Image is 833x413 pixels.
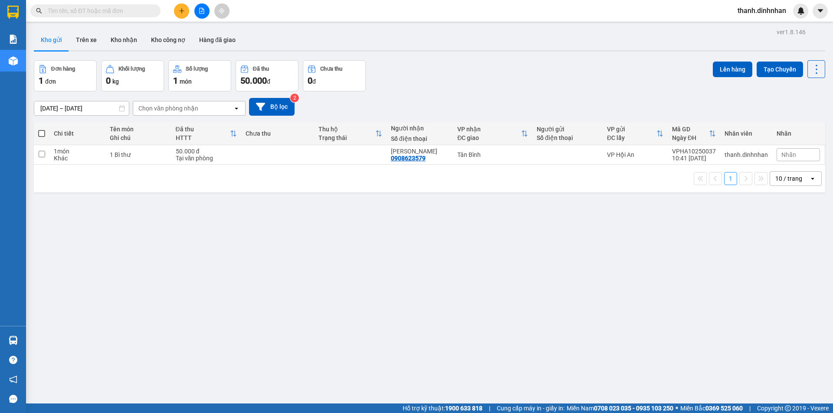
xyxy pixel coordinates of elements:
[106,75,111,86] span: 0
[607,151,663,158] div: VP Hội An
[214,3,230,19] button: aim
[725,130,768,137] div: Nhân viên
[219,8,225,14] span: aim
[781,151,796,158] span: Nhãn
[797,7,805,15] img: icon-new-feature
[34,29,69,50] button: Kho gửi
[110,151,167,158] div: 1 Bì thư
[54,155,101,162] div: Khác
[672,148,716,155] div: VPHA10250037
[775,174,802,183] div: 10 / trang
[180,78,192,85] span: món
[101,60,164,91] button: Khối lượng0kg
[144,29,192,50] button: Kho công nợ
[567,403,673,413] span: Miền Nam
[497,403,564,413] span: Cung cấp máy in - giấy in:
[9,375,17,384] span: notification
[176,155,237,162] div: Tại văn phòng
[672,126,709,133] div: Mã GD
[318,134,375,141] div: Trạng thái
[457,151,528,158] div: Tân Bình
[391,125,449,132] div: Người nhận
[110,134,167,141] div: Ghi chú
[246,130,309,137] div: Chưa thu
[537,134,598,141] div: Số điện thoại
[199,8,205,14] span: file-add
[138,104,198,113] div: Chọn văn phòng nhận
[110,126,167,133] div: Tên món
[240,75,267,86] span: 50.000
[173,75,178,86] span: 1
[724,172,737,185] button: 1
[809,175,816,182] svg: open
[39,75,43,86] span: 1
[445,405,482,412] strong: 1900 633 818
[51,66,75,72] div: Đơn hàng
[9,356,17,364] span: question-circle
[253,66,269,72] div: Đã thu
[168,60,231,91] button: Số lượng1món
[391,155,426,162] div: 0908623579
[118,66,145,72] div: Khối lượng
[34,101,129,115] input: Select a date range.
[290,94,299,102] sup: 2
[594,405,673,412] strong: 0708 023 035 - 0935 103 250
[813,3,828,19] button: caret-down
[777,27,806,37] div: ver 1.8.146
[176,148,237,155] div: 50.000 đ
[36,8,42,14] span: search
[9,35,18,44] img: solution-icon
[176,134,230,141] div: HTTT
[391,135,449,142] div: Số điện thoại
[607,126,656,133] div: VP gửi
[320,66,342,72] div: Chưa thu
[537,126,598,133] div: Người gửi
[54,130,101,137] div: Chi tiết
[777,130,820,137] div: Nhãn
[757,62,803,77] button: Tạo Chuyến
[391,148,449,155] div: Minh Nga
[603,122,668,145] th: Toggle SortBy
[725,151,768,158] div: thanh.dinhnhan
[672,134,709,141] div: Ngày ĐH
[672,155,716,162] div: 10:41 [DATE]
[308,75,312,86] span: 0
[9,56,18,65] img: warehouse-icon
[713,62,752,77] button: Lên hàng
[9,336,18,345] img: warehouse-icon
[607,134,656,141] div: ĐC lấy
[236,60,298,91] button: Đã thu50.000đ
[403,403,482,413] span: Hỗ trợ kỹ thuật:
[785,405,791,411] span: copyright
[179,8,185,14] span: plus
[457,126,521,133] div: VP nhận
[705,405,743,412] strong: 0369 525 060
[457,134,521,141] div: ĐC giao
[171,122,242,145] th: Toggle SortBy
[314,122,387,145] th: Toggle SortBy
[680,403,743,413] span: Miền Bắc
[176,126,230,133] div: Đã thu
[249,98,295,116] button: Bộ lọc
[303,60,366,91] button: Chưa thu0đ
[34,60,97,91] button: Đơn hàng1đơn
[69,29,104,50] button: Trên xe
[54,148,101,155] div: 1 món
[676,406,678,410] span: ⚪️
[174,3,189,19] button: plus
[192,29,243,50] button: Hàng đã giao
[817,7,824,15] span: caret-down
[104,29,144,50] button: Kho nhận
[312,78,316,85] span: đ
[9,395,17,403] span: message
[45,78,56,85] span: đơn
[7,6,19,19] img: logo-vxr
[112,78,119,85] span: kg
[489,403,490,413] span: |
[186,66,208,72] div: Số lượng
[731,5,793,16] span: thanh.dinhnhan
[48,6,150,16] input: Tìm tên, số ĐT hoặc mã đơn
[453,122,532,145] th: Toggle SortBy
[318,126,375,133] div: Thu hộ
[267,78,270,85] span: đ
